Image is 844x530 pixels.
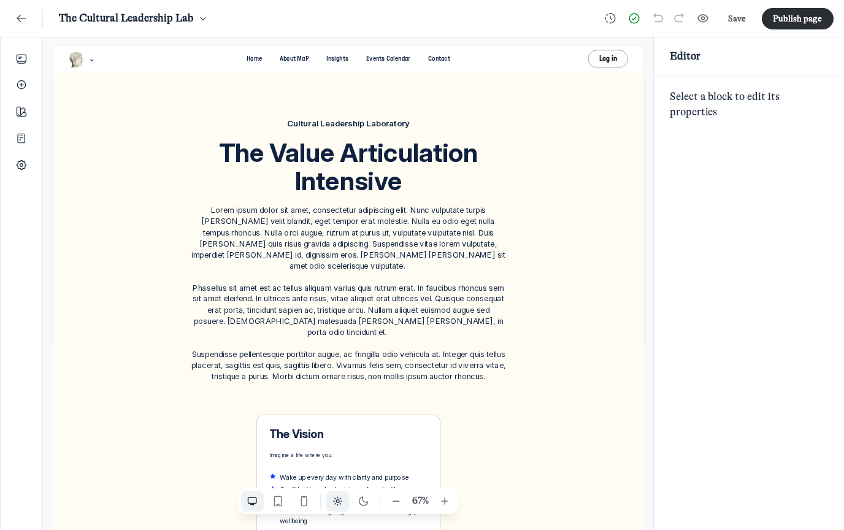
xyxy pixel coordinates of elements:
button: Add [11,48,33,70]
svg: Mobile [297,495,310,507]
button: Redo [670,9,688,28]
h1: The Value Articulation Intensive [205,100,677,183]
span: Editor [670,50,700,62]
button: Save [718,9,757,29]
a: Home [239,52,269,67]
a: Contact [421,52,457,67]
p: Select a block to edit its properties [670,89,828,121]
svg: Light [331,495,343,507]
p: Lorem ipsum dolor sit amet, consectetur adipiscing elit. Nunc vulputate turpis [PERSON_NAME] veli... [205,198,677,462]
a: Insights [319,52,355,67]
button: Zoom in [435,491,455,512]
button: [object Object] [11,154,33,175]
svg: Zoom out [389,495,402,507]
button: Zoom out [386,491,406,512]
button: Undo [649,9,667,28]
h6: Cultural Leadership Laboratory [350,69,532,85]
button: Site styles [11,101,33,123]
nav: Main navigation bar [52,45,644,72]
svg: Zoom in [439,495,451,507]
button: Publish page [762,8,834,29]
button: Back [10,8,32,29]
span: The Cultural Leadership Lab [59,12,193,25]
svg: Desktop [247,495,259,507]
span: 67% [409,494,432,508]
a: About MaP [272,52,315,67]
button: Version history [601,9,620,28]
svg: Tablet [272,495,284,507]
a: Events Calendar [359,52,417,67]
button: Enter fullscreen [694,9,712,28]
button: Add [11,75,33,96]
button: [object Object] [11,128,33,149]
button: The Cultural Leadership Lab [59,12,209,25]
svg: Dark [357,495,369,507]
